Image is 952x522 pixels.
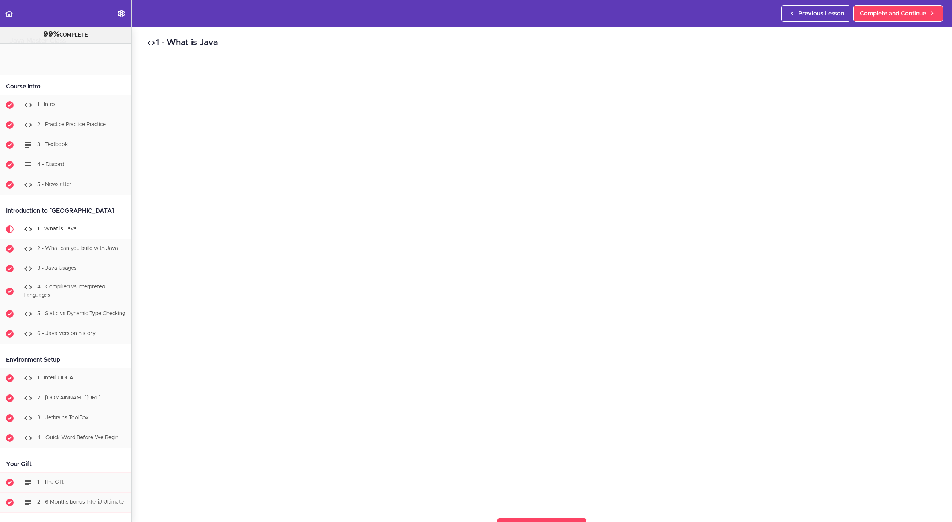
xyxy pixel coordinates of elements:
svg: Back to course curriculum [5,9,14,18]
span: 1 - Intro [37,102,55,107]
span: 2 - Practice Practice Practice [37,122,106,127]
span: 2 - [DOMAIN_NAME][URL] [37,395,100,400]
span: 2 - What can you build with Java [37,246,118,251]
span: 5 - Newsletter [37,182,71,187]
span: 99% [43,30,59,38]
span: 4 - Discord [37,162,64,167]
span: 2 - 6 Months bonus IntelliJ Ultimate [37,499,124,505]
span: 1 - IntelliJ IDEA [37,375,73,380]
span: 5 - Static vs Dynamic Type Checking [37,311,125,316]
a: Previous Lesson [781,5,850,22]
h2: 1 - What is Java [147,37,937,49]
span: 3 - Textbook [37,142,68,147]
span: 3 - Java Usages [37,266,77,271]
svg: Settings Menu [117,9,126,18]
span: Previous Lesson [798,9,844,18]
span: 4 - Quick Word Before We Begin [37,435,118,440]
span: 3 - Jetbrains ToolBox [37,415,89,420]
span: 6 - Java version history [37,331,96,336]
span: Complete and Continue [860,9,926,18]
span: 4 - Compliled vs Interpreted Languages [24,284,105,298]
a: Complete and Continue [853,5,943,22]
span: 1 - The Gift [37,479,64,485]
div: COMPLETE [9,30,122,40]
span: 1 - What is Java [37,226,77,231]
